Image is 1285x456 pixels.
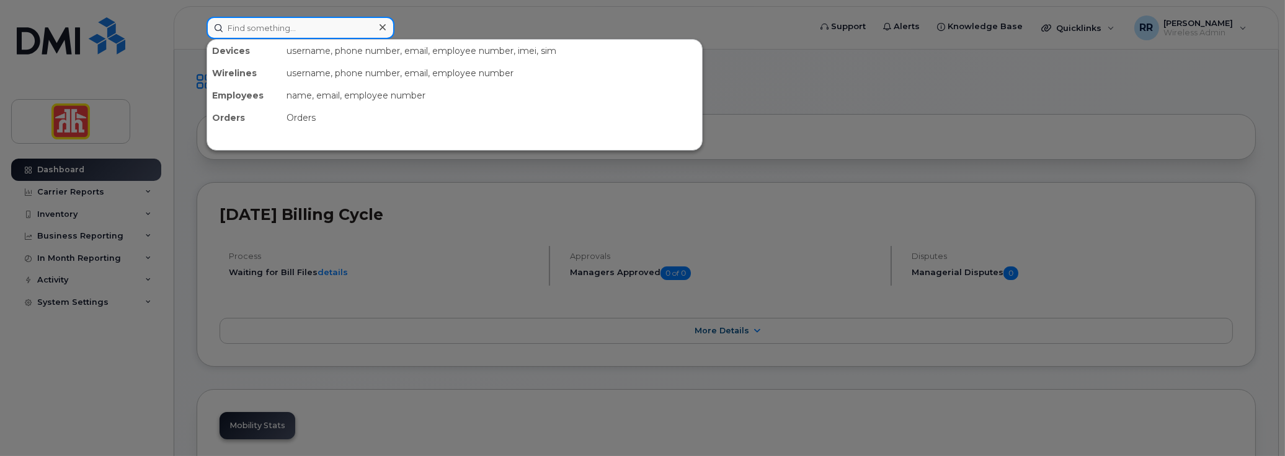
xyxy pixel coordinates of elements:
div: Orders [282,107,702,129]
div: Orders [207,107,282,129]
div: Devices [207,40,282,62]
div: Employees [207,84,282,107]
div: Wirelines [207,62,282,84]
div: name, email, employee number [282,84,702,107]
div: username, phone number, email, employee number [282,62,702,84]
div: username, phone number, email, employee number, imei, sim [282,40,702,62]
